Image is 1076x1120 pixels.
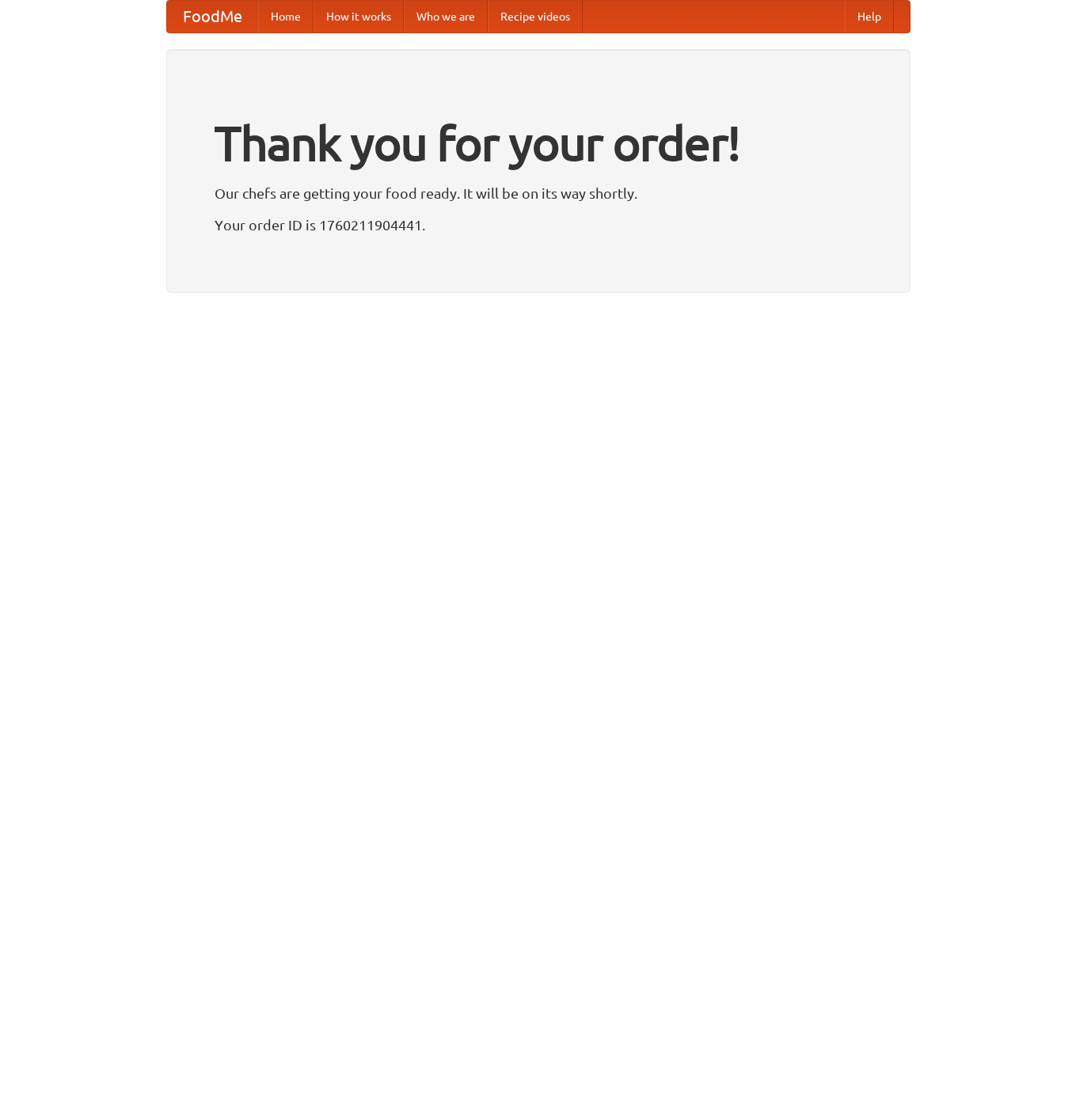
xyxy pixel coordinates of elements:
a: Home [258,1,314,32]
a: Help [845,1,894,32]
a: Recipe videos [488,1,583,32]
a: FoodMe [167,1,258,32]
a: Who we are [404,1,488,32]
a: How it works [314,1,404,32]
h1: Thank you for your order! [215,105,862,181]
p: Our chefs are getting your food ready. It will be on its way shortly. [215,181,862,205]
p: Your order ID is 1760211904441. [215,213,862,237]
